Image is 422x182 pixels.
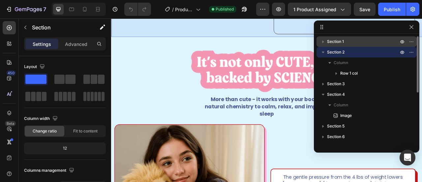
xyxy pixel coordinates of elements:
[293,6,336,13] span: 1 product assigned
[327,91,345,98] span: Section 4
[6,70,16,76] div: 450
[5,121,16,126] div: Beta
[384,6,400,13] div: Publish
[73,128,98,134] span: Fit to content
[340,70,358,77] span: Row 1 col
[32,23,86,31] p: Section
[172,6,174,13] span: /
[43,5,46,13] p: 7
[314,5,318,9] button: Dot
[111,18,422,182] iframe: Design area
[400,150,415,165] div: Open Intercom Messenger
[327,81,345,87] span: Section 3
[327,123,345,129] span: Section 5
[33,128,57,134] span: Change ratio
[327,144,345,151] span: Section 7
[288,3,351,16] button: 1 product assigned
[327,38,344,45] span: Section 1
[216,6,234,12] span: Published
[334,59,348,66] span: Column
[25,144,105,153] div: 12
[321,5,325,9] button: Dot
[116,98,280,126] p: More than cute - it works with your body’s natural chemistry to calm, relax, and improve sleep
[334,102,348,108] span: Column
[33,41,51,48] p: Settings
[24,114,59,123] div: Column width
[24,62,46,71] div: Layout
[327,133,345,140] span: Section 6
[3,3,49,16] button: 7
[354,3,376,16] button: Save
[308,5,312,9] button: Dot
[65,41,87,48] p: Advanced
[102,39,294,93] img: [object Object]
[24,166,75,175] div: Columns management
[327,49,345,55] span: Section 2
[124,3,151,16] div: Undo/Redo
[359,7,370,12] span: Save
[175,6,193,13] span: Product Page - [DATE] 12:45:28
[340,112,352,119] span: Image
[378,3,406,16] button: Publish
